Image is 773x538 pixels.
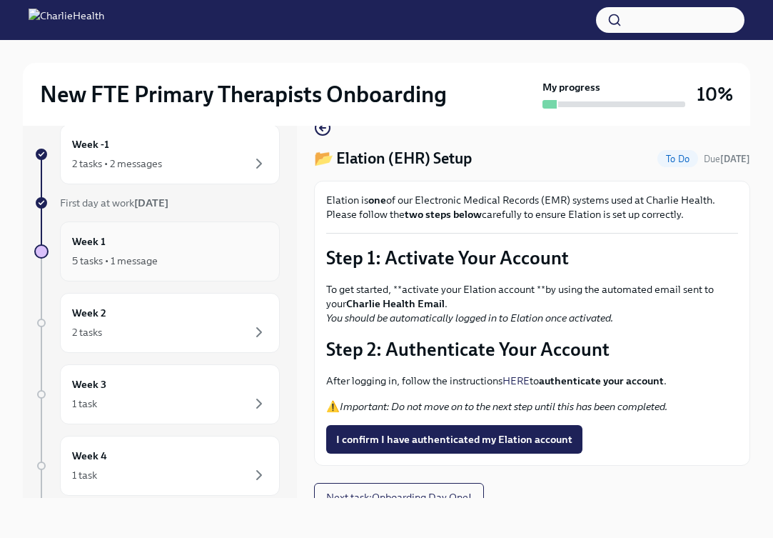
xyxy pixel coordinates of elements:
[326,312,613,324] em: You should be automatically logged in to Elation once activated.
[60,196,168,209] span: First day at work
[34,196,280,210] a: First day at work[DATE]
[704,154,750,164] span: Due
[72,305,106,321] h6: Week 2
[326,490,472,504] span: Next task : Onboarding Day One!
[340,400,667,413] em: Important: Do not move on to the next step until this has been completed.
[34,364,280,424] a: Week 31 task
[34,293,280,353] a: Week 22 tasks
[72,234,106,249] h6: Week 1
[34,436,280,496] a: Week 41 task
[326,374,738,388] p: After logging in, follow the instructions to .
[542,80,600,94] strong: My progress
[72,156,162,171] div: 2 tasks • 2 messages
[326,245,738,271] p: Step 1: Activate Your Account
[405,208,482,221] strong: two steps below
[336,432,572,447] span: I confirm I have authenticated my Elation account
[326,337,738,362] p: Step 2: Authenticate Your Account
[326,399,738,414] p: ⚠️
[29,9,104,31] img: CharlieHealth
[314,148,472,169] h4: 📂 Elation (EHR) Setup
[326,282,738,325] p: To get started, **activate your Elation account **by using the automated email sent to your .
[314,483,484,512] button: Next task:Onboarding Day One!
[72,397,97,411] div: 1 task
[697,81,733,107] h3: 10%
[346,297,445,310] strong: Charlie Health Email
[326,193,738,221] p: Elation is of our Electronic Medical Records (EMR) systems used at Charlie Health. Please follow ...
[368,194,386,206] strong: one
[72,254,158,268] div: 5 tasks • 1 message
[657,154,698,164] span: To Do
[134,196,168,209] strong: [DATE]
[704,152,750,166] span: October 10th, 2025 10:00
[72,136,109,152] h6: Week -1
[72,448,107,464] h6: Week 4
[72,468,97,482] div: 1 task
[72,377,106,392] h6: Week 3
[72,325,102,339] div: 2 tasks
[720,154,750,164] strong: [DATE]
[326,425,582,454] button: I confirm I have authenticated my Elation account
[34,124,280,184] a: Week -12 tasks • 2 messages
[34,221,280,282] a: Week 15 tasks • 1 message
[502,374,530,387] a: HERE
[539,374,664,387] strong: authenticate your account
[40,80,447,109] h2: New FTE Primary Therapists Onboarding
